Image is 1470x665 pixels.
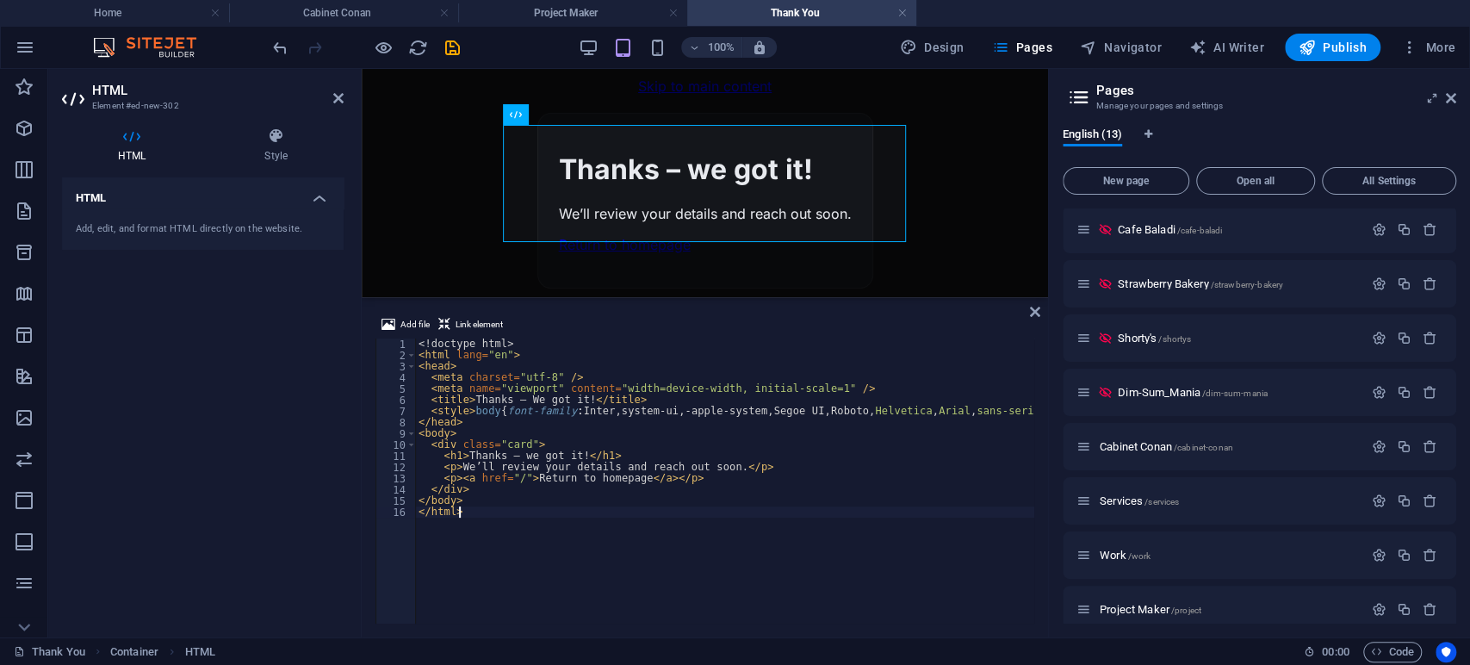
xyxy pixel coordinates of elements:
[14,449,34,469] i: Slider
[1063,124,1122,148] span: English (13)
[1211,280,1284,289] span: /strawberry-bakery
[14,283,34,304] i: Accordion
[752,40,767,55] i: On resize automatically adjust zoom level to fit chosen device.
[1372,277,1386,291] div: Settings
[436,314,506,335] button: Link element
[376,439,417,451] div: 10
[376,372,417,383] div: 4
[1436,642,1456,662] button: Usercentrics
[443,38,462,58] i: Save (Ctrl+S)
[1113,224,1363,235] div: Cafe Baladi/cafe-baladi
[1423,222,1437,237] div: Remove
[92,98,309,114] h3: Element #ed-new-302
[1322,642,1349,662] span: 00 00
[456,314,503,335] span: Link element
[1113,387,1363,398] div: Dim-Sum_Mania/dim-sum-mania
[1397,385,1411,400] div: Duplicate
[14,242,34,263] i: Boxes
[407,37,428,58] button: reload
[376,507,417,518] div: 16
[1095,550,1363,561] div: Work/work
[1397,548,1411,562] div: Duplicate
[14,77,34,97] i: Favorites
[14,366,34,387] i: Features
[1397,331,1411,345] div: Duplicate
[687,3,916,22] h4: Thank You
[1371,642,1414,662] span: Code
[1189,39,1264,56] span: AI Writer
[62,127,208,164] h4: HTML
[1096,98,1422,114] h3: Manage your pages and settings
[1372,331,1386,345] div: Settings
[14,407,34,428] i: Images
[92,83,344,98] h2: HTML
[229,3,458,22] h4: Cabinet Conan
[1299,39,1367,56] span: Publish
[376,361,417,372] div: 3
[110,642,215,662] nav: breadcrumb
[1372,385,1386,400] div: Settings
[1118,223,1222,236] span: Click to open page
[1128,551,1151,561] span: /work
[1204,176,1307,186] span: Open all
[1095,604,1363,615] div: Project Maker/project
[14,159,34,180] i: Columns
[1158,334,1191,344] span: /shortys
[1080,39,1162,56] span: Navigator
[1397,277,1411,291] div: Duplicate
[1063,127,1456,160] div: Language Tabs
[1202,388,1268,398] span: /dim-sum-mania
[208,127,344,164] h4: Style
[1363,642,1422,662] button: Code
[1100,549,1151,562] span: Click to open page
[1095,441,1363,452] div: Cabinet Conan/cabinet-conan
[1401,39,1455,56] span: More
[376,473,417,484] div: 13
[1182,34,1271,61] button: AI Writer
[376,383,417,395] div: 5
[1100,494,1179,507] span: Click to open page
[1372,548,1386,562] div: Settings
[1372,602,1386,617] div: Settings
[14,490,34,511] i: Header
[270,38,290,58] i: Undo: Add element (Ctrl+Z)
[1334,645,1337,658] span: :
[376,417,417,428] div: 8
[1423,439,1437,454] div: Remove
[1330,176,1448,186] span: All Settings
[707,37,735,58] h6: 100%
[89,37,218,58] img: Editor Logo
[14,531,34,552] i: Footer
[76,222,330,237] div: Add, edit, and format HTML directly on the website.
[893,34,971,61] div: Design (Ctrl+Alt+Y)
[62,177,344,208] h4: HTML
[185,642,215,662] span: Click to select. Double-click to edit
[1113,332,1363,344] div: Shorty's/shortys
[1394,34,1462,61] button: More
[984,34,1058,61] button: Pages
[1096,83,1456,98] h2: Pages
[376,428,417,439] div: 9
[1397,439,1411,454] div: Duplicate
[276,9,410,26] a: Skip to main content
[681,37,742,58] button: 100%
[14,118,34,139] i: Elements
[1372,439,1386,454] div: Settings
[376,462,417,473] div: 12
[893,34,971,61] button: Design
[1423,494,1437,508] div: Remove
[1397,494,1411,508] div: Duplicate
[376,395,417,406] div: 6
[900,39,964,56] span: Design
[1174,443,1233,452] span: /cabinet-conan
[991,39,1051,56] span: Pages
[1070,176,1182,186] span: New page
[1171,606,1201,615] span: /project
[1118,332,1191,345] span: Click to open page
[270,37,290,58] button: undo
[1100,603,1201,616] span: Click to open page
[1073,34,1169,61] button: Navigator
[1423,331,1437,345] div: Remove
[400,314,430,335] span: Add file
[376,350,417,361] div: 2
